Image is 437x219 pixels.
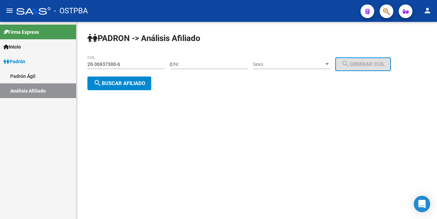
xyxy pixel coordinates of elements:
[414,196,430,212] div: Open Intercom Messenger
[341,60,350,68] mat-icon: search
[94,80,145,86] span: Buscar afiliado
[423,6,432,15] mat-icon: person
[170,61,396,67] div: |
[87,77,151,90] button: Buscar afiliado
[3,58,25,65] span: Padrón
[54,3,88,18] span: - OSTPBA
[87,33,200,43] strong: PADRON -> Análisis Afiliado
[3,43,21,51] span: Inicio
[5,6,14,15] mat-icon: menu
[335,57,391,71] button: Generar CUIL
[341,61,385,67] span: Generar CUIL
[3,28,39,36] span: Firma Express
[253,61,324,67] span: Sexo
[94,79,102,87] mat-icon: search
